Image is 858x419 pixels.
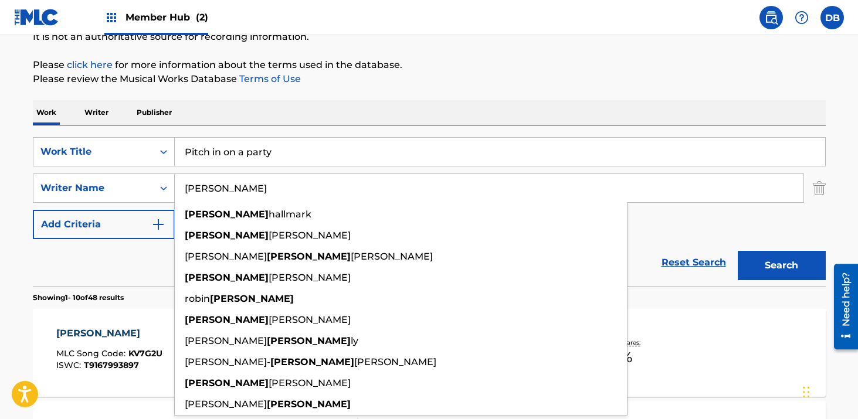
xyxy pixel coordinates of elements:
[185,377,269,389] strong: [PERSON_NAME]
[128,348,162,359] span: KV7G2U
[196,12,208,23] span: (2)
[40,145,146,159] div: Work Title
[269,272,351,283] span: [PERSON_NAME]
[33,30,826,44] p: It is not an authoritative source for recording information.
[56,360,84,370] span: ISWC :
[40,181,146,195] div: Writer Name
[104,11,118,25] img: Top Rightsholders
[795,11,809,25] img: help
[354,356,436,367] span: [PERSON_NAME]
[185,251,267,262] span: [PERSON_NAME]
[126,11,208,24] span: Member Hub
[185,314,269,325] strong: [PERSON_NAME]
[738,251,826,280] button: Search
[81,100,112,125] p: Writer
[33,210,175,239] button: Add Criteria
[14,9,59,26] img: MLC Logo
[56,348,128,359] span: MLC Song Code :
[185,356,270,367] span: [PERSON_NAME]-
[813,173,826,203] img: Delete Criterion
[825,260,858,354] iframe: Resource Center
[185,272,269,283] strong: [PERSON_NAME]
[351,251,433,262] span: [PERSON_NAME]
[656,250,732,275] a: Reset Search
[237,73,301,84] a: Terms of Use
[185,209,269,220] strong: [PERSON_NAME]
[33,137,826,286] form: Search Form
[351,335,358,346] span: ly
[185,293,210,304] span: robin
[269,230,351,241] span: [PERSON_NAME]
[33,72,826,86] p: Please review the Musical Works Database
[185,398,267,410] span: [PERSON_NAME]
[185,230,269,241] strong: [PERSON_NAME]
[820,6,844,29] div: User Menu
[33,292,124,303] p: Showing 1 - 10 of 48 results
[151,217,165,231] img: 9d2ae6d4665cec9f34b9.svg
[56,326,162,340] div: [PERSON_NAME]
[790,6,813,29] div: Help
[33,58,826,72] p: Please for more information about the terms used in the database.
[799,363,858,419] iframe: Chat Widget
[185,335,267,346] span: [PERSON_NAME]
[267,335,351,346] strong: [PERSON_NAME]
[759,6,783,29] a: Public Search
[269,377,351,389] span: [PERSON_NAME]
[269,209,311,220] span: hallmark
[67,59,113,70] a: click here
[269,314,351,325] span: [PERSON_NAME]
[803,374,810,410] div: Drag
[84,360,139,370] span: T9167993897
[33,100,60,125] p: Work
[270,356,354,367] strong: [PERSON_NAME]
[764,11,778,25] img: search
[210,293,294,304] strong: [PERSON_NAME]
[267,251,351,262] strong: [PERSON_NAME]
[267,398,351,410] strong: [PERSON_NAME]
[133,100,175,125] p: Publisher
[33,309,826,397] a: [PERSON_NAME]MLC Song Code:KV7G2UISWC:T9167993897Writers (6)[PERSON_NAME] [PERSON_NAME], [PERSON_...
